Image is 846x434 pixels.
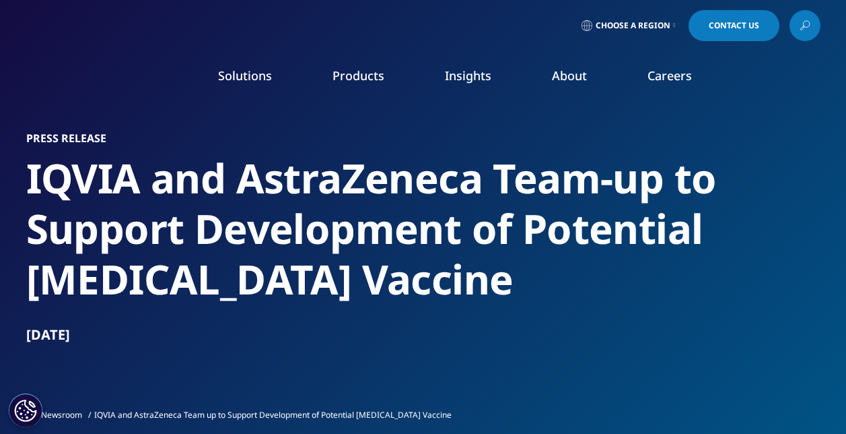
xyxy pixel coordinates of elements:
[94,409,452,421] span: IQVIA and AstraZeneca Team up to Support Development of Potential [MEDICAL_DATA] Vaccine
[332,67,384,84] a: Products
[596,20,670,31] span: Choose a Region
[139,47,820,111] nav: Primary
[218,67,272,84] a: Solutions
[552,67,587,84] a: About
[647,67,692,84] a: Careers
[26,153,820,305] h2: IQVIA and AstraZeneca Team-up to Support Development of Potential [MEDICAL_DATA] Vaccine
[26,131,820,145] h1: Press Release
[41,409,82,421] a: Newsroom
[689,10,779,41] a: Contact Us
[709,22,759,30] span: Contact Us
[445,67,491,84] a: Insights
[9,394,42,427] button: Cookies Settings
[26,325,820,344] div: [DATE]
